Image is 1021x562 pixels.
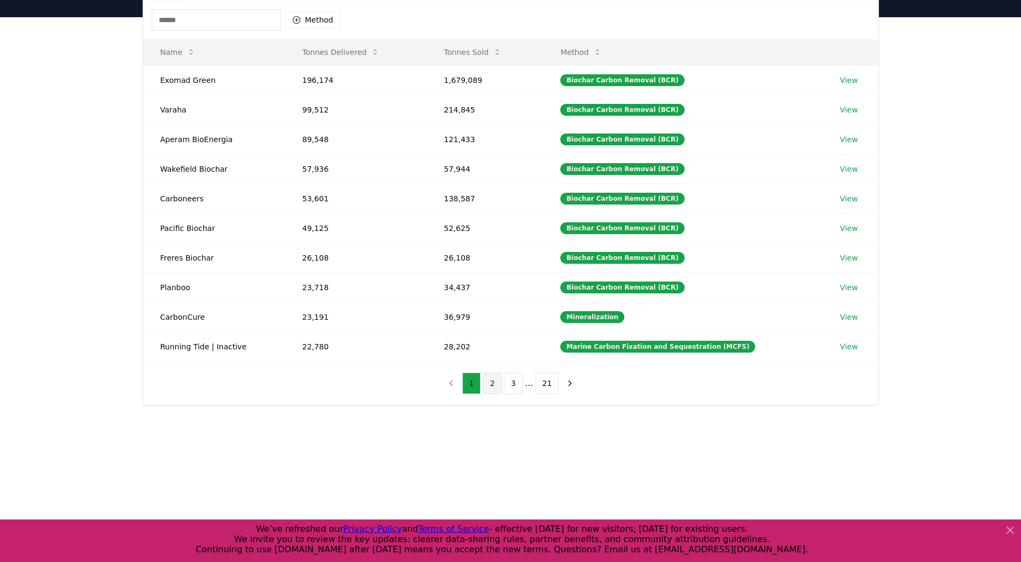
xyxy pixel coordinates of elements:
a: View [840,282,858,293]
td: Carboneers [143,184,285,213]
td: 138,587 [427,184,544,213]
td: 53,601 [285,184,427,213]
button: 3 [504,373,523,394]
button: Tonnes Sold [435,41,510,63]
button: Method [552,41,610,63]
td: 57,936 [285,154,427,184]
td: 34,437 [427,272,544,302]
td: 22,780 [285,332,427,361]
td: 89,548 [285,124,427,154]
td: 52,625 [427,213,544,243]
div: Biochar Carbon Removal (BCR) [560,134,684,145]
td: 49,125 [285,213,427,243]
td: 1,679,089 [427,65,544,95]
td: Wakefield Biochar [143,154,285,184]
li: ... [525,377,533,390]
a: View [840,341,858,352]
button: Tonnes Delivered [294,41,389,63]
td: 196,174 [285,65,427,95]
td: Freres Biochar [143,243,285,272]
td: Planboo [143,272,285,302]
td: 26,108 [427,243,544,272]
button: next page [561,373,579,394]
a: View [840,104,858,115]
a: View [840,134,858,145]
div: Biochar Carbon Removal (BCR) [560,74,684,86]
div: Biochar Carbon Removal (BCR) [560,252,684,264]
div: Mineralization [560,311,624,323]
div: Biochar Carbon Removal (BCR) [560,104,684,116]
a: View [840,193,858,204]
button: 21 [536,373,559,394]
td: 23,718 [285,272,427,302]
div: Biochar Carbon Removal (BCR) [560,222,684,234]
td: Pacific Biochar [143,213,285,243]
td: 121,433 [427,124,544,154]
td: Exomad Green [143,65,285,95]
button: Method [285,11,341,29]
a: View [840,75,858,86]
td: 214,845 [427,95,544,124]
a: View [840,164,858,174]
button: 2 [483,373,502,394]
td: 23,191 [285,302,427,332]
td: 26,108 [285,243,427,272]
div: Biochar Carbon Removal (BCR) [560,193,684,205]
a: View [840,252,858,263]
td: 57,944 [427,154,544,184]
td: 28,202 [427,332,544,361]
td: Aperam BioEnergia [143,124,285,154]
td: 36,979 [427,302,544,332]
a: View [840,312,858,322]
td: CarbonCure [143,302,285,332]
div: Biochar Carbon Removal (BCR) [560,163,684,175]
button: Name [152,41,204,63]
button: 1 [462,373,481,394]
div: Biochar Carbon Removal (BCR) [560,282,684,293]
div: Marine Carbon Fixation and Sequestration (MCFS) [560,341,755,353]
td: 99,512 [285,95,427,124]
td: Varaha [143,95,285,124]
a: View [840,223,858,234]
td: Running Tide | Inactive [143,332,285,361]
